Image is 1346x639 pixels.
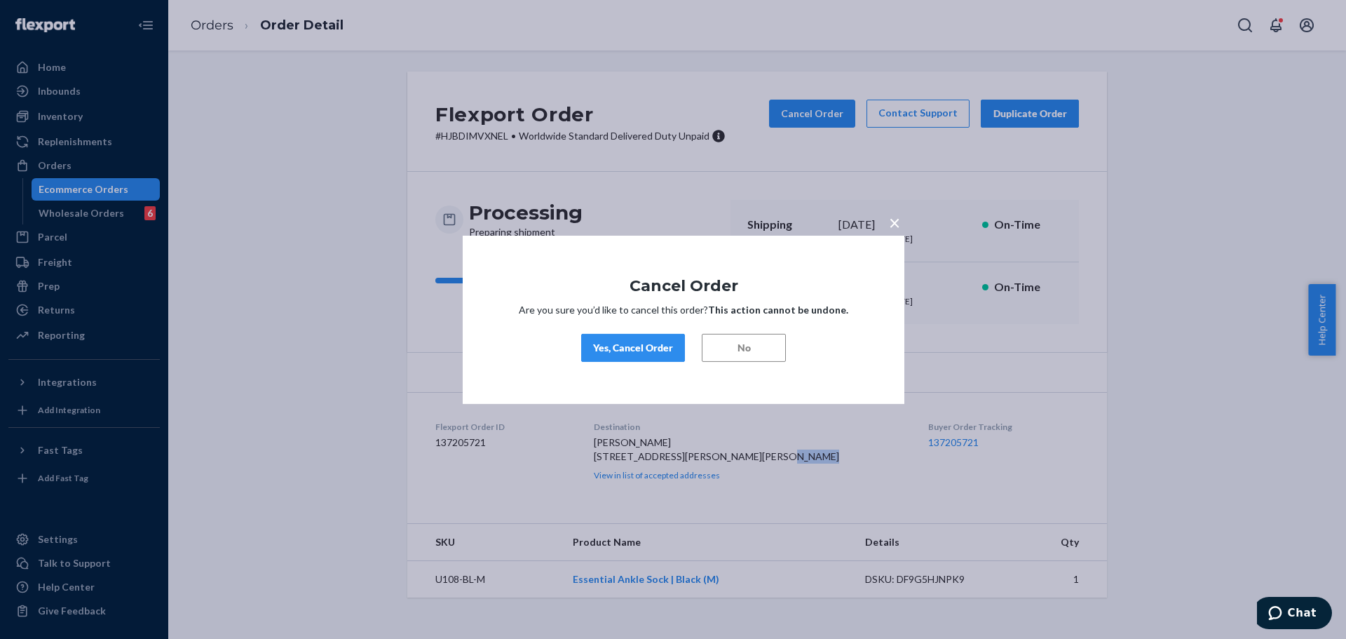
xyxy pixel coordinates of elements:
strong: This action cannot be undone. [708,304,848,316]
button: No [702,334,786,362]
iframe: Opens a widget where you can chat to one of our agents [1257,597,1332,632]
div: Yes, Cancel Order [593,341,673,355]
h1: Cancel Order [505,277,862,294]
span: × [889,210,900,234]
button: Yes, Cancel Order [581,334,685,362]
p: Are you sure you’d like to cancel this order? [505,303,862,317]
